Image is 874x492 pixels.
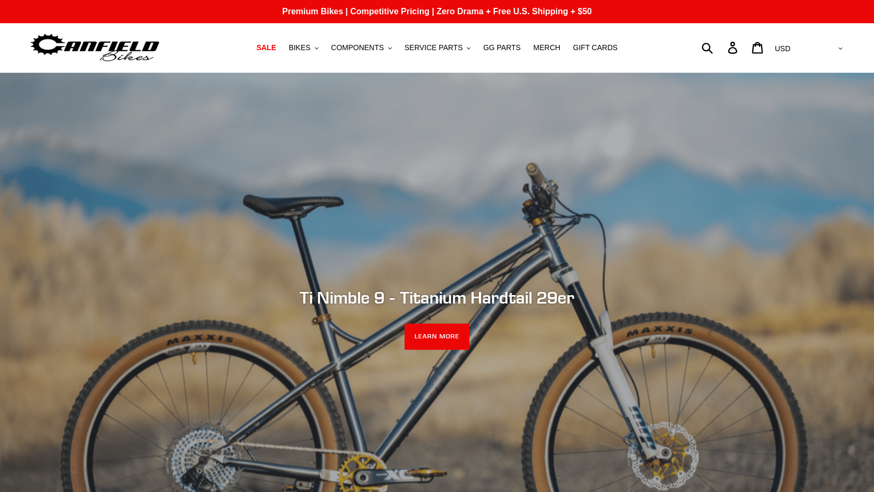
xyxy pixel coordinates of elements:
[405,324,469,350] a: LEARN MORE
[478,41,526,55] a: GG PARTS
[707,36,734,59] input: Search
[573,43,618,52] span: GIFT CARDS
[283,41,323,55] button: BIKES
[150,287,725,307] h2: Ti Nimble 9 - Titanium Hardtail 29er
[331,43,384,52] span: COMPONENTS
[568,41,623,55] a: GIFT CARDS
[289,43,310,52] span: BIKES
[326,41,397,55] button: COMPONENTS
[256,43,276,52] span: SALE
[29,31,161,64] img: Canfield Bikes
[405,43,463,52] span: SERVICE PARTS
[528,41,565,55] a: MERCH
[533,43,560,52] span: MERCH
[399,41,476,55] button: SERVICE PARTS
[251,41,281,55] a: SALE
[483,43,521,52] span: GG PARTS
